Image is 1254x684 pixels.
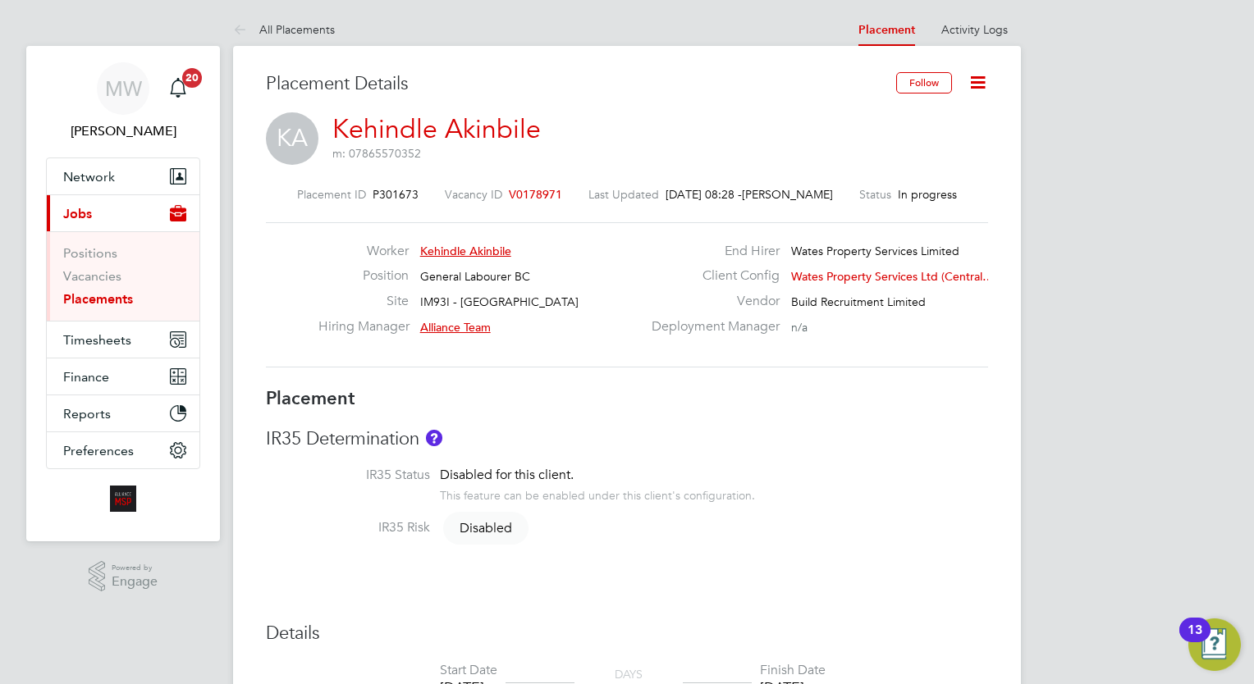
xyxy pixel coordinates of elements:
a: Go to home page [46,486,200,512]
div: 13 [1188,630,1202,651]
h3: IR35 Determination [266,427,988,451]
span: Build Recruitment Limited [791,294,926,309]
span: MW [105,78,142,99]
span: Engage [112,575,158,589]
button: About IR35 [426,430,442,446]
button: Preferences [47,432,199,468]
span: Disabled [443,512,529,545]
a: Vacancies [63,268,121,284]
a: Positions [63,245,117,261]
a: MW[PERSON_NAME] [46,62,200,141]
a: Placement [858,23,915,37]
button: Open Resource Center, 13 new notifications [1188,618,1241,671]
img: alliancemsp-logo-retina.png [110,486,136,512]
b: Placement [266,387,355,409]
label: Last Updated [588,187,659,202]
button: Follow [896,72,952,93]
span: Kehindle Akinbile [420,244,511,258]
label: Vendor [642,293,780,310]
label: Worker [318,243,409,260]
a: Activity Logs [941,22,1008,37]
label: Deployment Manager [642,318,780,335]
label: Vacancy ID [445,187,502,202]
span: Wates Property Services Ltd (Central… [791,269,994,284]
span: Disabled for this client. [440,467,574,483]
label: Hiring Manager [318,318,409,335]
a: All Placements [233,22,335,37]
span: Powered by [112,561,158,575]
span: [PERSON_NAME] [742,187,833,202]
label: IR35 Risk [266,519,430,536]
span: P301673 [373,187,419,202]
span: Jobs [63,206,92,221]
span: Finance [63,369,109,385]
span: In progress [898,187,957,202]
span: [DATE] 08:28 - [666,187,742,202]
a: Kehindle Akinbile [332,113,541,145]
span: Preferences [63,443,134,458]
span: KA [266,112,318,165]
button: Jobs [47,195,199,231]
label: IR35 Status [266,467,430,484]
span: Network [63,169,115,185]
span: Wates Property Services Limited [791,244,959,258]
button: Timesheets [47,321,199,358]
h3: Details [266,622,988,645]
a: Powered byEngage [89,561,158,592]
span: V0178971 [509,187,562,202]
div: Jobs [47,231,199,321]
label: Site [318,293,409,310]
button: Reports [47,395,199,431]
div: Start Date [440,662,497,679]
button: Finance [47,358,199,394]
label: Placement ID [297,187,366,202]
span: IM93I - [GEOGRAPHIC_DATA] [420,294,579,309]
label: Position [318,267,409,285]
label: Client Config [642,267,780,285]
span: n/a [791,320,808,335]
div: Finish Date [760,662,826,679]
nav: Main navigation [26,46,220,541]
span: 20 [182,68,202,88]
label: Status [859,187,891,202]
a: 20 [162,62,195,115]
span: Timesheets [63,332,131,348]
h3: Placement Details [266,72,884,96]
span: Reports [63,406,111,422]
span: General Labourer BC [420,269,530,284]
div: This feature can be enabled under this client's configuration. [440,484,755,503]
label: End Hirer [642,243,780,260]
span: m: 07865570352 [332,146,421,161]
span: Alliance Team [420,320,491,335]
button: Network [47,158,199,194]
span: Megan Westlotorn [46,121,200,141]
a: Placements [63,291,133,307]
